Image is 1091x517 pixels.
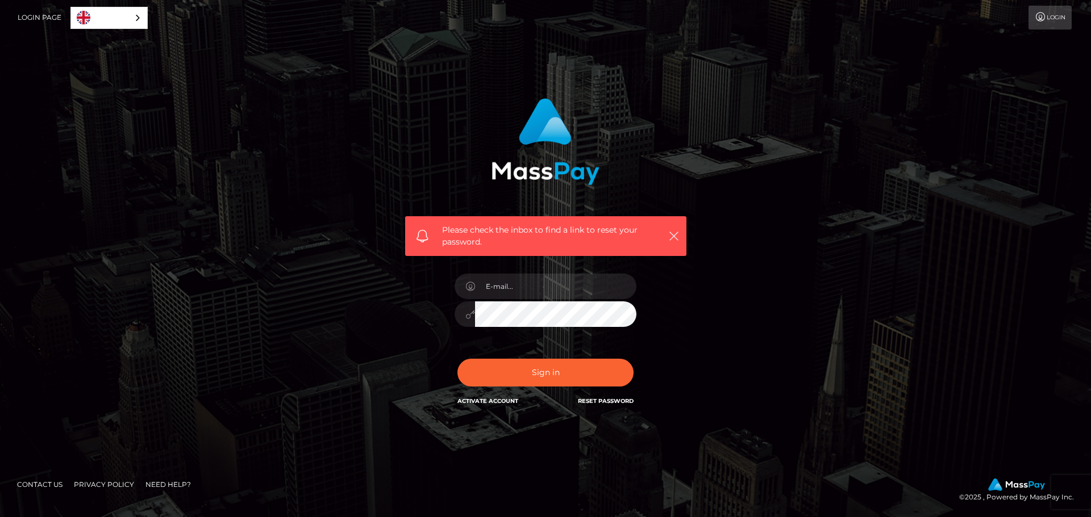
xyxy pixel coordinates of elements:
[141,476,195,493] a: Need Help?
[71,7,147,28] a: English
[70,7,148,29] div: Language
[988,478,1045,491] img: MassPay
[475,274,636,299] input: E-mail...
[13,476,67,493] a: Contact Us
[457,397,518,405] a: Activate Account
[69,476,139,493] a: Privacy Policy
[959,478,1082,503] div: © 2025 , Powered by MassPay Inc.
[70,7,148,29] aside: Language selected: English
[578,397,634,405] a: Reset Password
[1028,6,1072,30] a: Login
[18,6,61,30] a: Login Page
[457,359,634,386] button: Sign in
[492,98,599,185] img: MassPay Login
[442,224,649,248] span: Please check the inbox to find a link to reset your password.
